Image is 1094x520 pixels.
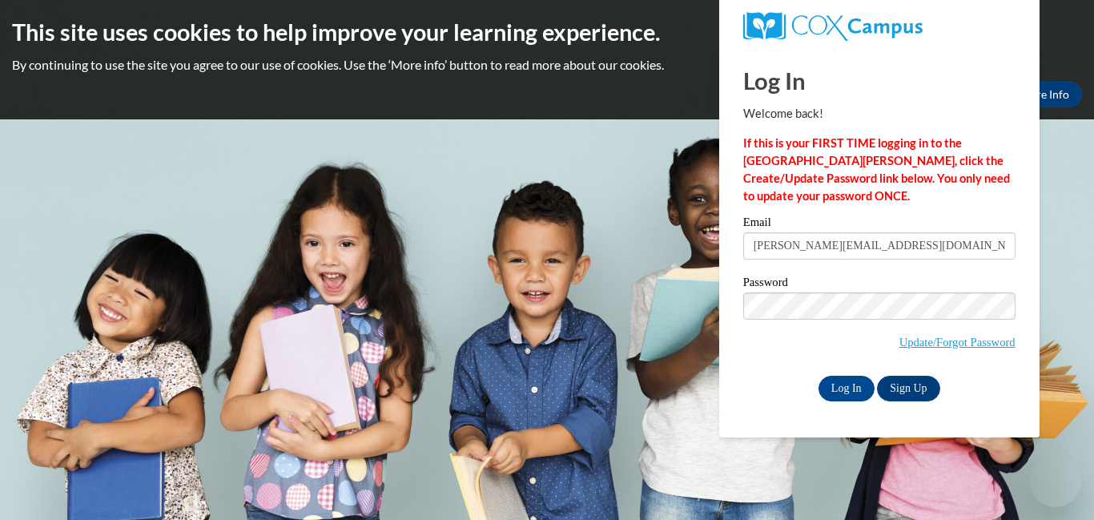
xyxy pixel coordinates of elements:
a: More Info [1007,82,1082,107]
a: Sign Up [877,376,939,401]
a: COX Campus [743,12,1016,41]
label: Email [743,216,1016,232]
p: By continuing to use the site you agree to our use of cookies. Use the ‘More info’ button to read... [12,56,1082,74]
iframe: Button to launch messaging window [1030,456,1081,507]
p: Welcome back! [743,105,1016,123]
strong: If this is your FIRST TIME logging in to the [GEOGRAPHIC_DATA][PERSON_NAME], click the Create/Upd... [743,136,1010,203]
img: COX Campus [743,12,923,41]
h1: Log In [743,64,1016,97]
input: Log In [818,376,875,401]
h2: This site uses cookies to help improve your learning experience. [12,16,1082,48]
a: Update/Forgot Password [899,336,1016,349]
label: Password [743,276,1016,292]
